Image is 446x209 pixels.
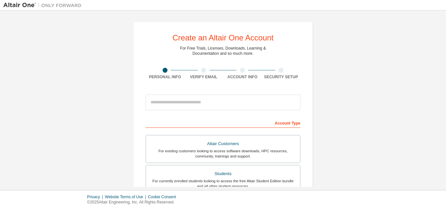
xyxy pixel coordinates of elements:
p: © 2025 Altair Engineering, Inc. All Rights Reserved. [87,200,180,205]
div: Verify Email [184,74,223,80]
div: Privacy [87,194,105,200]
div: Website Terms of Use [105,194,148,200]
div: For Free Trials, Licenses, Downloads, Learning & Documentation and so much more. [180,46,266,56]
div: Students [150,169,296,178]
div: Security Setup [262,74,301,80]
div: Personal Info [146,74,184,80]
img: Altair One [3,2,85,8]
div: For currently enrolled students looking to access the free Altair Student Edition bundle and all ... [150,178,296,189]
div: For existing customers looking to access software downloads, HPC resources, community, trainings ... [150,148,296,159]
div: Account Type [146,117,300,128]
div: Account Info [223,74,262,80]
div: Cookie Consent [148,194,180,200]
div: Create an Altair One Account [172,34,274,42]
div: Altair Customers [150,139,296,148]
